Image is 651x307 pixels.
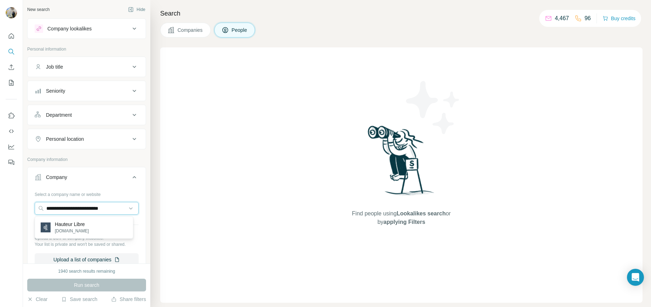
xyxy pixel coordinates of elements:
[345,209,458,226] span: Find people using or by
[35,189,139,198] div: Select a company name or website
[6,7,17,18] img: Avatar
[6,61,17,74] button: Enrich CSV
[397,210,446,216] span: Lookalikes search
[6,45,17,58] button: Search
[27,6,50,13] div: New search
[6,156,17,169] button: Feedback
[383,219,425,225] span: applying Filters
[160,8,643,18] h4: Search
[28,82,146,99] button: Seniority
[28,20,146,37] button: Company lookalikes
[585,14,591,23] p: 96
[178,27,203,34] span: Companies
[401,76,465,139] img: Surfe Illustration - Stars
[35,253,139,266] button: Upload a list of companies
[28,58,146,75] button: Job title
[603,13,635,23] button: Buy credits
[58,268,115,274] div: 1940 search results remaining
[111,296,146,303] button: Share filters
[55,228,89,234] p: [DOMAIN_NAME]
[27,156,146,163] p: Company information
[41,222,51,232] img: Hauteur Libre
[55,221,89,228] p: Hauteur Libre
[123,4,150,15] button: Hide
[28,106,146,123] button: Department
[28,169,146,189] button: Company
[6,30,17,42] button: Quick start
[555,14,569,23] p: 4,467
[6,109,17,122] button: Use Surfe on LinkedIn
[365,124,438,203] img: Surfe Illustration - Woman searching with binoculars
[35,241,139,248] p: Your list is private and won't be saved or shared.
[46,63,63,70] div: Job title
[27,296,47,303] button: Clear
[47,25,92,32] div: Company lookalikes
[232,27,248,34] span: People
[28,131,146,147] button: Personal location
[46,174,67,181] div: Company
[46,111,72,118] div: Department
[6,140,17,153] button: Dashboard
[61,296,97,303] button: Save search
[46,87,65,94] div: Seniority
[6,125,17,138] button: Use Surfe API
[27,46,146,52] p: Personal information
[6,76,17,89] button: My lists
[627,269,644,286] div: Open Intercom Messenger
[46,135,84,143] div: Personal location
